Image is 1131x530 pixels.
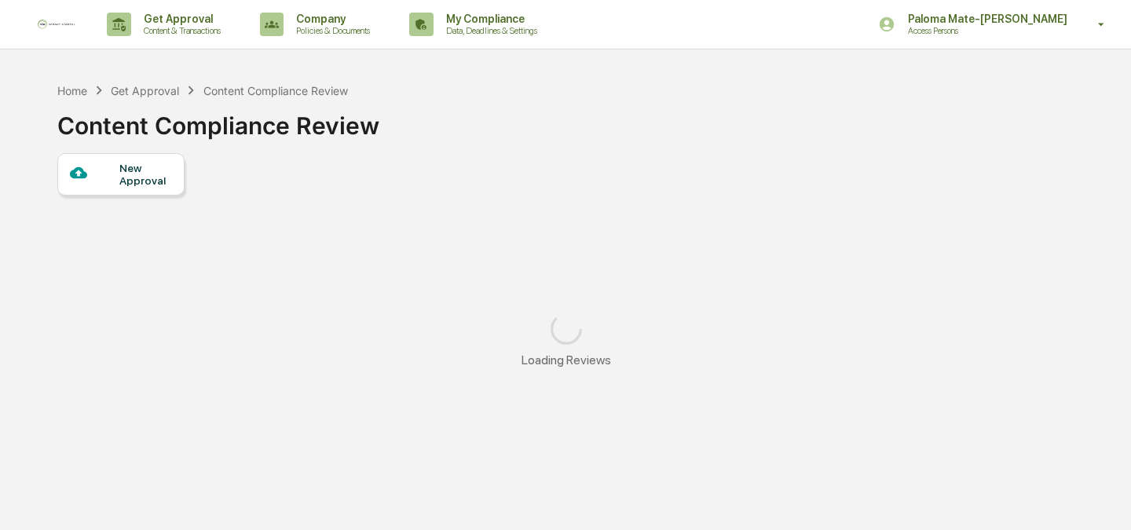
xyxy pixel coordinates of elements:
p: Data, Deadlines & Settings [434,25,545,36]
p: Policies & Documents [284,25,378,36]
div: Loading Reviews [522,353,611,367]
p: My Compliance [434,13,545,25]
img: logo [38,20,75,30]
div: Content Compliance Review [203,84,348,97]
div: New Approval [119,162,172,187]
p: Get Approval [131,13,229,25]
p: Content & Transactions [131,25,229,36]
p: Company [284,13,378,25]
div: Home [57,84,87,97]
p: Access Persons [895,25,1049,36]
div: Content Compliance Review [57,99,379,140]
p: Paloma Mate-[PERSON_NAME] [895,13,1075,25]
div: Get Approval [111,84,179,97]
